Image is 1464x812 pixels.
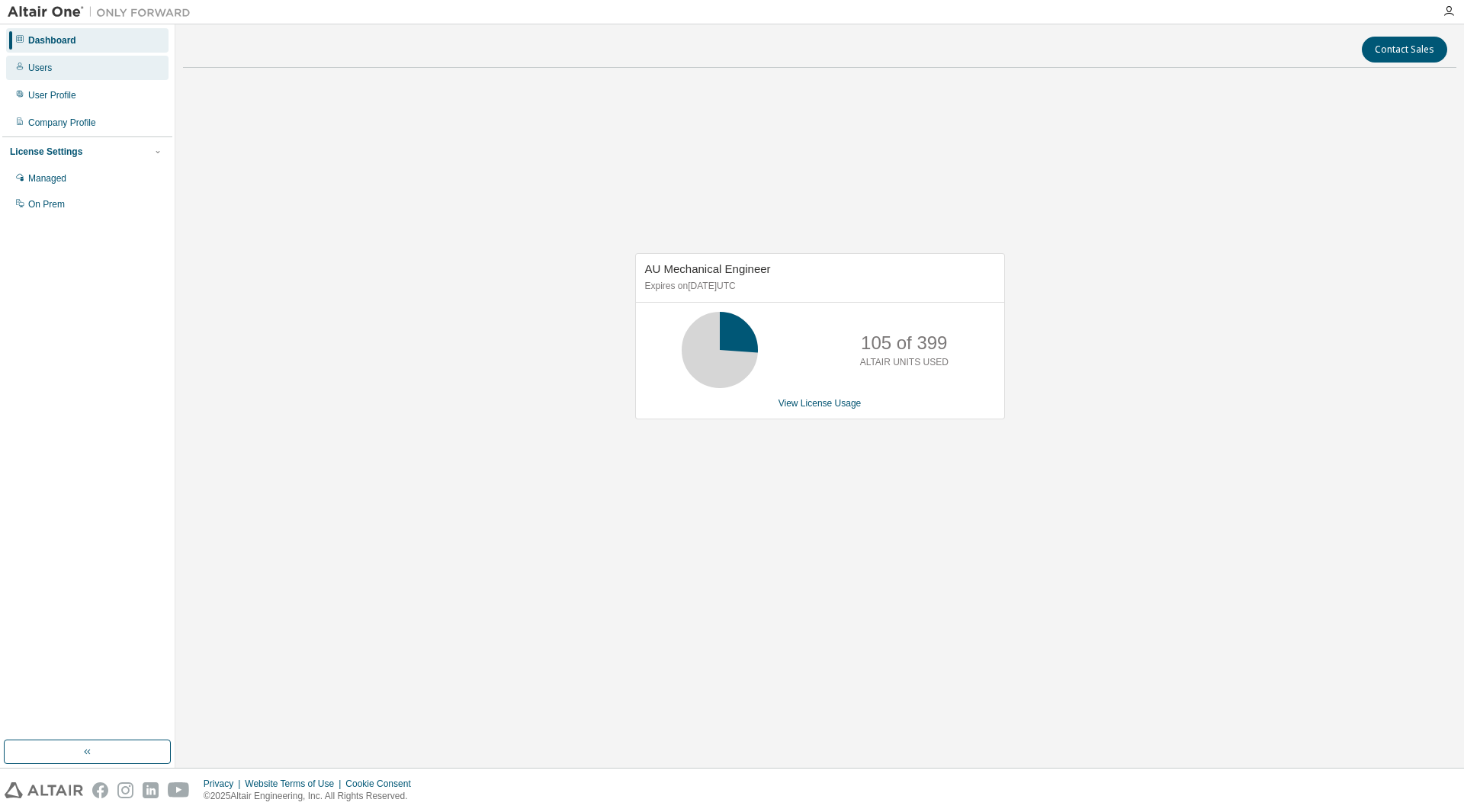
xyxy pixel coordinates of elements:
[28,198,65,210] div: On Prem
[245,778,345,790] div: Website Terms of Use
[117,782,133,798] img: instagram.svg
[645,280,991,293] p: Expires on [DATE] UTC
[143,782,159,798] img: linkedin.svg
[645,262,771,275] span: AU Mechanical Engineer
[28,117,96,129] div: Company Profile
[10,146,82,158] div: License Settings
[168,782,190,798] img: youtube.svg
[28,89,76,101] div: User Profile
[860,356,949,369] p: ALTAIR UNITS USED
[5,782,83,798] img: altair_logo.svg
[861,330,947,356] p: 105 of 399
[204,778,245,790] div: Privacy
[8,5,198,20] img: Altair One
[28,62,52,74] div: Users
[28,172,66,185] div: Managed
[1362,37,1447,63] button: Contact Sales
[28,34,76,47] div: Dashboard
[204,790,420,803] p: © 2025 Altair Engineering, Inc. All Rights Reserved.
[345,778,419,790] div: Cookie Consent
[92,782,108,798] img: facebook.svg
[779,398,862,409] a: View License Usage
